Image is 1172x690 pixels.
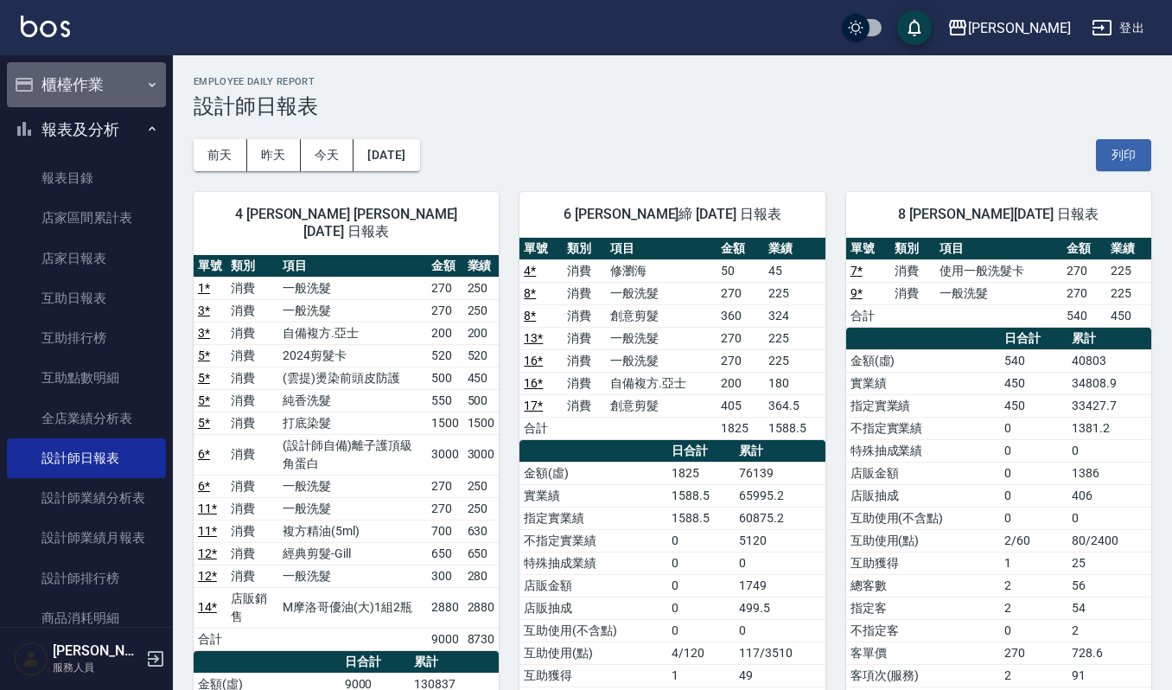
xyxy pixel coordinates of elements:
[1000,552,1068,574] td: 1
[519,484,667,507] td: 實業績
[194,255,226,278] th: 單號
[1000,394,1068,417] td: 450
[427,497,463,520] td: 270
[1067,552,1151,574] td: 25
[717,238,764,260] th: 金額
[935,282,1062,304] td: 一般洗髮
[667,484,735,507] td: 1588.5
[667,552,735,574] td: 0
[890,259,935,282] td: 消費
[764,349,825,372] td: 225
[667,574,735,597] td: 0
[7,239,166,278] a: 店家日報表
[7,598,166,638] a: 商品消耗明細
[427,344,463,367] td: 520
[735,597,825,619] td: 499.5
[935,259,1062,282] td: 使用一般洗髮卡
[667,664,735,687] td: 1
[735,619,825,642] td: 0
[717,327,764,349] td: 270
[1067,664,1151,687] td: 91
[226,322,279,344] td: 消費
[1067,507,1151,529] td: 0
[463,389,500,412] td: 500
[717,417,764,439] td: 1825
[846,507,1000,529] td: 互助使用(不含點)
[1067,529,1151,552] td: 80/2400
[427,412,463,434] td: 1500
[563,238,606,260] th: 類別
[226,277,279,299] td: 消費
[1067,439,1151,462] td: 0
[427,389,463,412] td: 550
[427,322,463,344] td: 200
[667,462,735,484] td: 1825
[1062,238,1107,260] th: 金額
[194,76,1151,87] h2: Employee Daily Report
[226,565,279,587] td: 消費
[735,552,825,574] td: 0
[278,542,426,565] td: 經典剪髮-Gill
[735,529,825,552] td: 5120
[717,259,764,282] td: 50
[764,394,825,417] td: 364.5
[1000,574,1068,597] td: 2
[846,462,1000,484] td: 店販金額
[7,278,166,318] a: 互助日報表
[226,344,279,367] td: 消費
[53,642,141,660] h5: [PERSON_NAME]
[427,255,463,278] th: 金額
[354,139,419,171] button: [DATE]
[519,238,563,260] th: 單號
[717,282,764,304] td: 270
[341,651,410,674] th: 日合計
[427,520,463,542] td: 700
[226,497,279,520] td: 消費
[7,358,166,398] a: 互助點數明細
[226,434,279,475] td: 消費
[846,439,1000,462] td: 特殊抽成業績
[7,107,166,152] button: 報表及分析
[226,389,279,412] td: 消費
[540,206,804,223] span: 6 [PERSON_NAME]締 [DATE] 日報表
[606,282,717,304] td: 一般洗髮
[735,462,825,484] td: 76139
[519,597,667,619] td: 店販抽成
[427,277,463,299] td: 270
[717,394,764,417] td: 405
[194,139,247,171] button: 前天
[463,542,500,565] td: 650
[226,299,279,322] td: 消費
[463,322,500,344] td: 200
[519,642,667,664] td: 互助使用(點)
[735,642,825,664] td: 117/3510
[463,475,500,497] td: 250
[1067,597,1151,619] td: 54
[846,529,1000,552] td: 互助使用(點)
[1067,484,1151,507] td: 406
[846,597,1000,619] td: 指定客
[735,507,825,529] td: 60875.2
[667,507,735,529] td: 1588.5
[463,255,500,278] th: 業績
[1085,12,1151,44] button: 登出
[226,542,279,565] td: 消費
[463,277,500,299] td: 250
[563,304,606,327] td: 消費
[1067,394,1151,417] td: 33427.7
[890,238,935,260] th: 類別
[226,475,279,497] td: 消費
[194,94,1151,118] h3: 設計師日報表
[940,10,1078,46] button: [PERSON_NAME]
[463,412,500,434] td: 1500
[1000,507,1068,529] td: 0
[427,542,463,565] td: 650
[735,484,825,507] td: 65995.2
[764,417,825,439] td: 1588.5
[1000,529,1068,552] td: 2/60
[606,394,717,417] td: 創意剪髮
[463,434,500,475] td: 3000
[278,565,426,587] td: 一般洗髮
[1000,642,1068,664] td: 270
[897,10,932,45] button: save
